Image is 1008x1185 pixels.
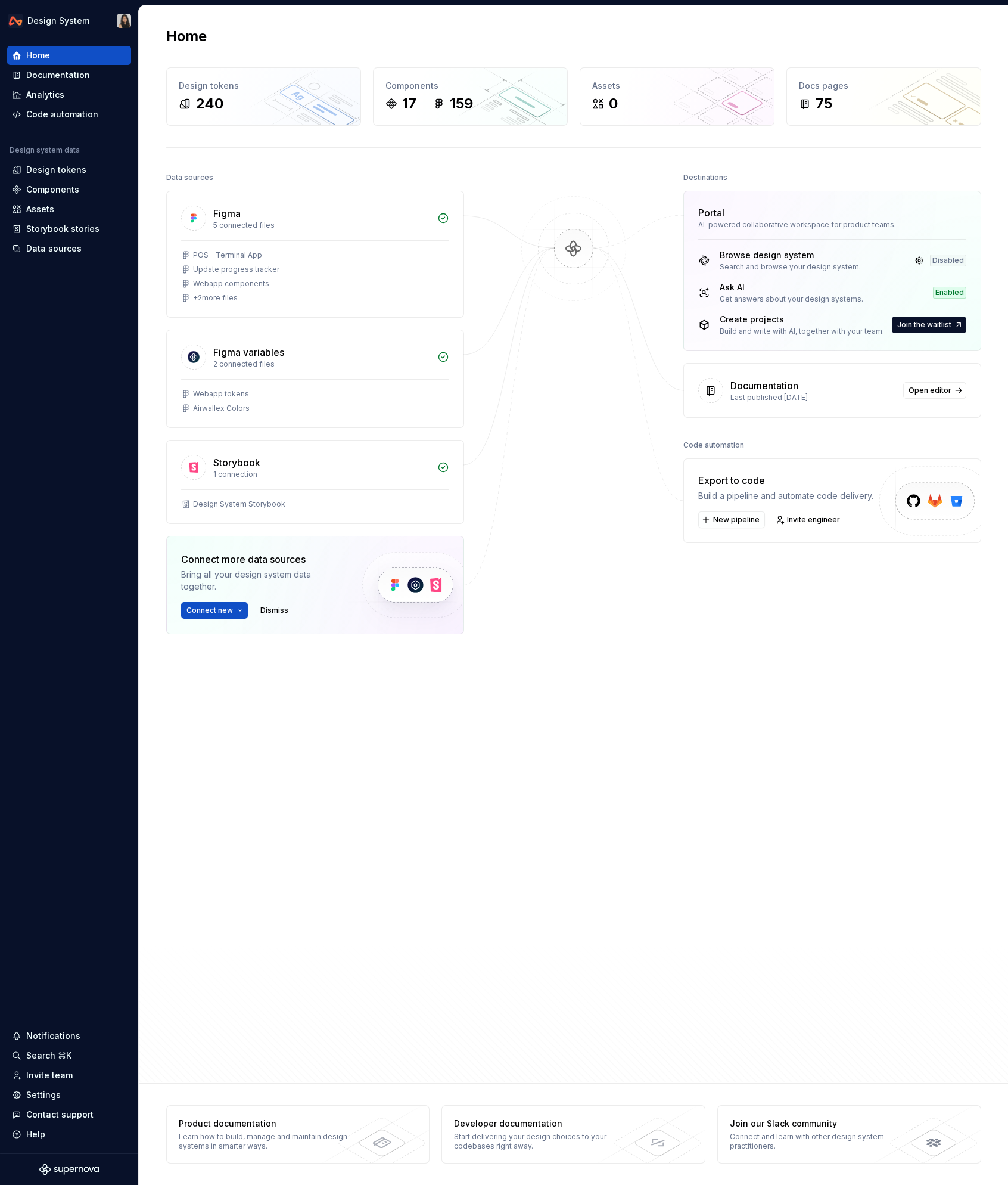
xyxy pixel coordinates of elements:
div: Figma variables [213,345,284,359]
a: Home [7,46,131,65]
button: Design SystemXiangjun [2,8,136,33]
div: POS - Terminal App [193,250,262,260]
div: Update progress tracker [193,265,279,274]
div: 17 [402,94,416,113]
a: Figma variables2 connected filesWebapp tokensAirwallex Colors [166,330,464,428]
button: Dismiss [255,602,294,619]
a: Open editor [903,382,966,399]
div: Assets [26,203,54,215]
button: Contact support [7,1105,131,1124]
span: Join the waitlist [897,320,951,330]
a: Invite team [7,1066,131,1085]
div: Connect and learn with other design system practitioners. [730,1132,903,1151]
div: Analytics [26,89,64,101]
div: + 2 more files [193,293,238,303]
div: Contact support [26,1109,94,1121]
div: AI-powered collaborative workspace for product teams. [698,220,966,229]
div: Storybook [213,455,260,470]
div: Ask AI [720,281,863,293]
div: Product documentation [179,1118,352,1130]
div: Export to code [698,473,873,488]
a: Developer documentationStart delivering your design choices to your codebases right away. [441,1105,705,1164]
div: Airwallex Colors [193,404,250,413]
div: Design tokens [26,164,86,176]
div: Search and browse your design system. [720,262,861,272]
a: Figma5 connected filesPOS - Terminal AppUpdate progress trackerWebapp components+2more files [166,191,464,318]
a: Docs pages75 [786,67,981,126]
div: Start delivering your design choices to your codebases right away. [454,1132,627,1151]
a: Analytics [7,85,131,104]
div: Webapp components [193,279,269,289]
a: Settings [7,1085,131,1105]
a: Assets0 [580,67,774,126]
div: 5 connected files [213,221,430,230]
div: Bring all your design system data together. [181,569,342,592]
a: Components17159 [373,67,568,126]
button: Help [7,1125,131,1144]
a: Product documentationLearn how to build, manage and maintain design systems in smarter ways. [166,1105,430,1164]
div: Assets [592,80,762,92]
button: Connect new [181,602,248,619]
div: Developer documentation [454,1118,627,1130]
div: Notifications [26,1030,80,1042]
button: Search ⌘K [7,1046,131,1065]
div: 1 connection [213,470,430,479]
svg: Supernova Logo [39,1164,99,1175]
div: Settings [26,1089,61,1101]
div: Join our Slack community [730,1118,903,1130]
div: Learn how to build, manage and maintain design systems in smarter ways. [179,1132,352,1151]
div: 75 [816,94,832,113]
a: Join our Slack communityConnect and learn with other design system practitioners. [717,1105,981,1164]
div: Components [26,184,79,196]
button: Join the waitlist [892,317,966,333]
div: Design System [27,15,89,27]
div: Browse design system [720,249,861,261]
div: Storybook stories [26,223,99,235]
a: Design tokens240 [166,67,361,126]
span: Connect new [186,606,233,615]
div: Components [385,80,555,92]
div: Data sources [166,169,213,186]
div: 240 [195,94,223,113]
div: Documentation [26,69,90,81]
div: Disabled [930,255,966,266]
a: Storybook1 connectionDesign System Storybook [166,440,464,524]
div: 159 [450,94,473,113]
div: Enabled [933,287,966,299]
div: Webapp tokens [193,389,249,399]
span: Open editor [909,386,951,395]
div: Design system data [10,145,80,155]
div: Figma [213,206,241,221]
div: Create projects [720,314,884,325]
img: Xiangjun [117,14,131,28]
a: Assets [7,200,131,219]
div: 2 connected files [213,359,430,369]
div: Get answers about your design systems. [720,294,863,304]
div: Data sources [26,243,82,255]
a: Invite engineer [772,511,845,528]
div: Design System Storybook [193,500,285,509]
a: Documentation [7,66,131,85]
a: Code automation [7,105,131,124]
div: Destinations [683,169,727,186]
button: New pipeline [698,511,765,528]
div: Search ⌘K [26,1050,71,1062]
div: Documentation [730,379,798,393]
div: Home [26,49,50,61]
span: Dismiss [260,606,288,615]
a: Components [7,180,131,199]
a: Storybook stories [7,219,131,238]
a: Data sources [7,239,131,258]
div: Invite team [26,1069,73,1081]
div: Connect more data sources [181,552,342,566]
div: Portal [698,206,724,220]
a: Design tokens [7,160,131,179]
div: Code automation [26,108,98,120]
div: Help [26,1128,45,1140]
div: Last published [DATE] [730,393,896,402]
img: 0733df7c-e17f-4421-95a9-ced236ef1ff0.png [8,14,23,28]
div: Build and write with AI, together with your team. [720,327,884,336]
div: Design tokens [179,80,349,92]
